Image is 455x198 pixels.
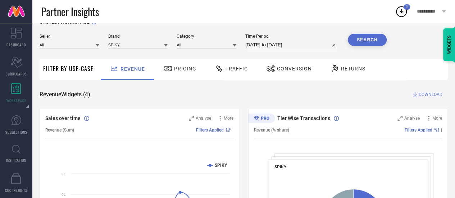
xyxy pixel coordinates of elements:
[45,128,74,133] span: Revenue (Sum)
[5,188,27,193] span: CDC INSIGHTS
[6,71,27,77] span: SCORECARDS
[245,41,339,49] input: Select time period
[404,116,420,121] span: Analyse
[62,192,66,196] text: 6L
[432,116,442,121] span: More
[6,42,26,47] span: DASHBOARD
[215,163,227,168] text: SPIKY
[254,128,289,133] span: Revenue (% share)
[232,128,233,133] span: |
[6,157,26,163] span: INSPIRATION
[248,114,275,124] div: Premium
[348,34,387,46] button: Search
[108,34,168,39] span: Brand
[174,66,196,72] span: Pricing
[43,64,94,73] span: Filter By Use-Case
[62,172,66,176] text: 8L
[441,128,442,133] span: |
[196,116,211,121] span: Analyse
[397,116,402,121] svg: Zoom
[5,129,27,135] span: SUGGESTIONS
[419,91,442,98] span: DOWNLOAD
[405,128,432,133] span: Filters Applied
[45,115,81,121] span: Sales over time
[196,128,224,133] span: Filters Applied
[41,4,99,19] span: Partner Insights
[226,66,248,72] span: Traffic
[189,116,194,121] svg: Zoom
[277,115,330,121] span: Tier Wise Transactions
[224,116,233,121] span: More
[6,98,26,103] span: WORKSPACE
[40,91,90,98] span: Revenue Widgets ( 4 )
[245,34,339,39] span: Time Period
[274,164,286,169] span: SPIKY
[341,66,365,72] span: Returns
[120,66,145,72] span: Revenue
[395,5,408,18] div: Open download list
[177,34,236,39] span: Category
[406,5,408,9] span: 1
[40,34,99,39] span: Seller
[277,66,312,72] span: Conversion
